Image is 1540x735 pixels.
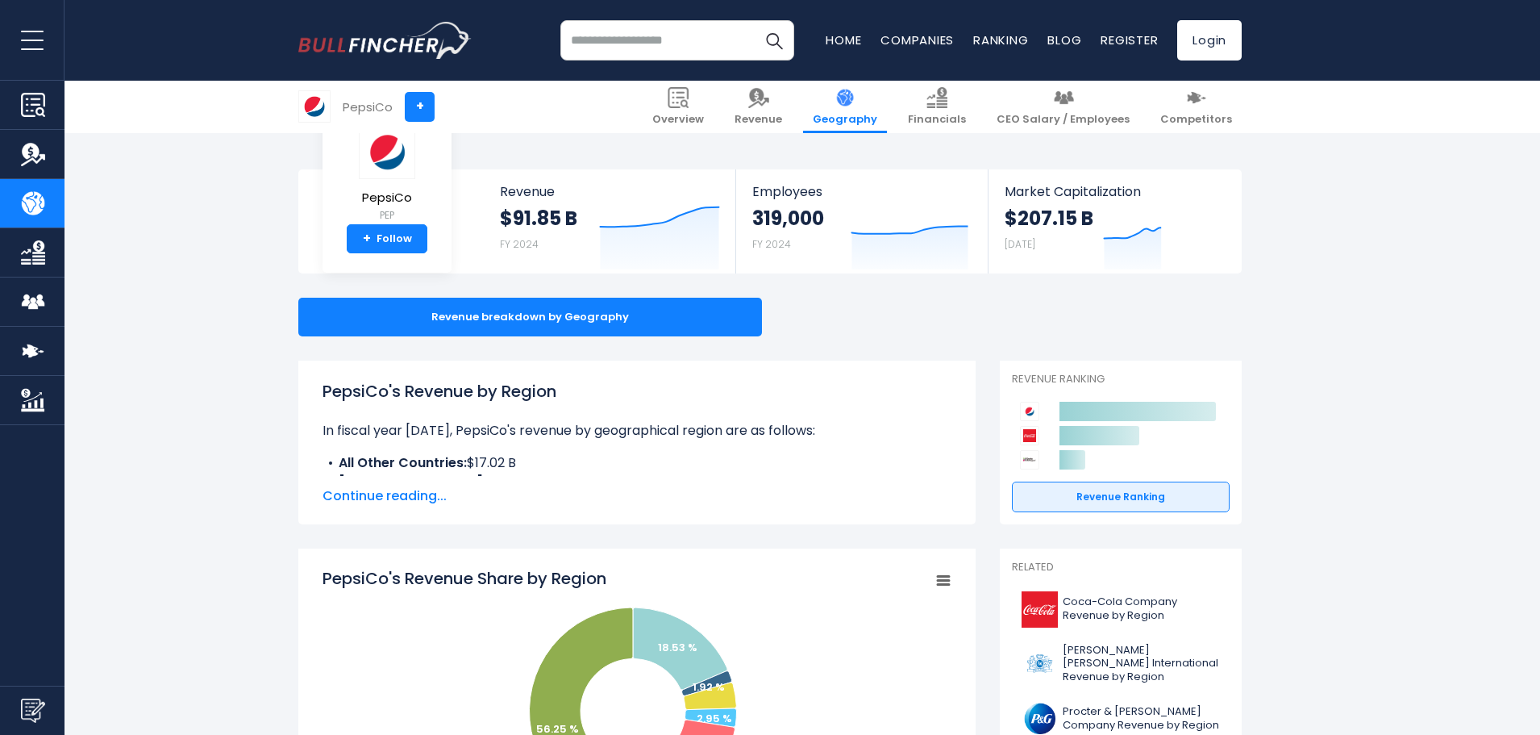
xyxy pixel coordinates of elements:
a: Competitors [1151,81,1242,133]
span: Revenue [735,113,782,127]
p: In fiscal year [DATE], PepsiCo's revenue by geographical region are as follows: [323,421,951,441]
p: Revenue Ranking [1012,373,1230,386]
span: Employees [752,184,971,199]
small: FY 2024 [752,237,791,251]
text: 1.92 % [693,679,725,695]
img: PEP logo [359,125,415,179]
div: PepsiCo [343,98,393,116]
img: PepsiCo competitors logo [1020,402,1039,421]
h1: PepsiCo's Revenue by Region [323,379,951,403]
a: Geography [803,81,887,133]
a: Market Capitalization $207.15 B [DATE] [989,169,1240,274]
span: Revenue [500,184,720,199]
a: Blog [1047,31,1081,48]
span: Financials [908,113,966,127]
a: Companies [880,31,954,48]
a: PepsiCo PEP [358,124,416,225]
span: Market Capitalization [1005,184,1224,199]
span: Procter & [PERSON_NAME] Company Revenue by Region [1063,705,1220,733]
li: $17.02 B [323,453,951,473]
div: Revenue breakdown by Geography [298,298,762,336]
strong: 319,000 [752,206,824,231]
a: + [405,92,435,122]
a: Ranking [973,31,1028,48]
a: Revenue Ranking [1012,482,1230,512]
a: Coca-Cola Company Revenue by Region [1012,587,1230,632]
a: Login [1177,20,1242,61]
span: Competitors [1160,113,1232,127]
a: Overview [643,81,714,133]
small: FY 2024 [500,237,539,251]
span: Overview [652,113,704,127]
span: Geography [813,113,877,127]
a: Revenue $91.85 B FY 2024 [484,169,736,274]
b: [GEOGRAPHIC_DATA]: [339,473,486,491]
strong: $207.15 B [1005,206,1093,231]
small: [DATE] [1005,237,1035,251]
strong: $91.85 B [500,206,577,231]
a: Go to homepage [298,22,472,59]
span: Coca-Cola Company Revenue by Region [1063,595,1220,623]
span: [PERSON_NAME] [PERSON_NAME] International Revenue by Region [1063,644,1220,685]
button: Search [754,20,794,61]
small: PEP [359,208,415,223]
strong: + [363,232,371,246]
a: Employees 319,000 FY 2024 [736,169,987,274]
img: PM logo [1022,645,1058,682]
a: Financials [898,81,976,133]
p: Related [1012,561,1230,574]
text: 2.95 % [697,711,732,726]
a: Home [826,31,861,48]
img: PEP logo [299,91,330,122]
span: PepsiCo [359,191,415,205]
tspan: PepsiCo's Revenue Share by Region [323,567,606,590]
text: 18.53 % [658,640,697,655]
img: Keurig Dr Pepper competitors logo [1020,450,1039,470]
a: CEO Salary / Employees [987,81,1139,133]
span: Continue reading... [323,487,951,506]
a: [PERSON_NAME] [PERSON_NAME] International Revenue by Region [1012,640,1230,689]
b: All Other Countries: [339,453,467,472]
li: $1.77 B [323,473,951,492]
a: Register [1101,31,1158,48]
a: +Follow [347,224,427,253]
img: bullfincher logo [298,22,472,59]
img: Coca-Cola Company competitors logo [1020,426,1039,445]
span: CEO Salary / Employees [997,113,1130,127]
img: KO logo [1022,591,1058,628]
a: Revenue [725,81,792,133]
